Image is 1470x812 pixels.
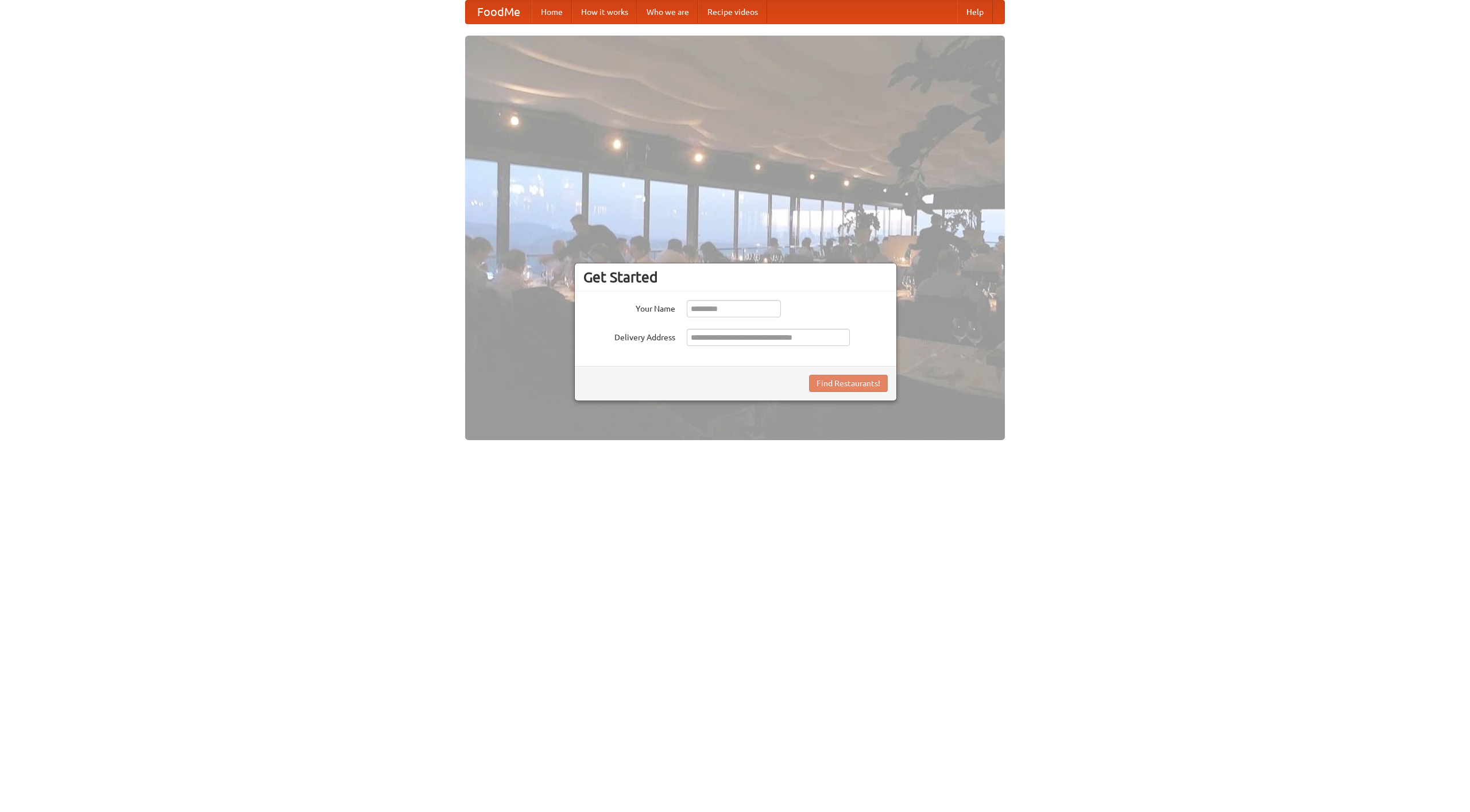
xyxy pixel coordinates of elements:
a: FoodMe [466,1,532,24]
a: Help [957,1,993,24]
a: Home [532,1,572,24]
label: Your Name [583,300,675,314]
button: Find Restaurants! [809,375,888,392]
a: Who we are [637,1,698,24]
h3: Get Started [583,269,888,286]
a: How it works [572,1,637,24]
label: Delivery Address [583,329,675,343]
a: Recipe videos [698,1,767,24]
